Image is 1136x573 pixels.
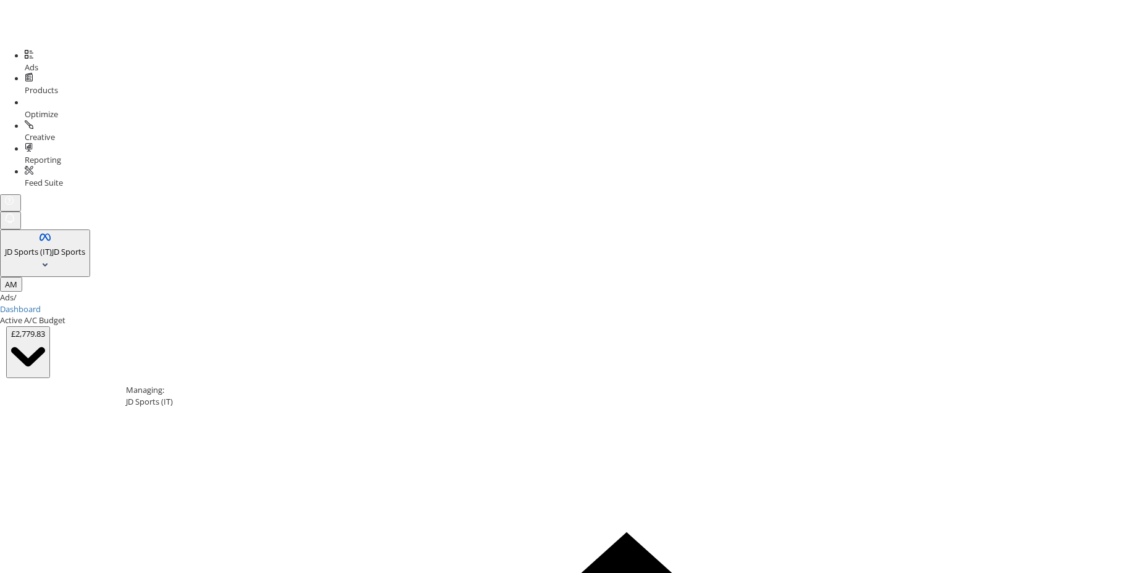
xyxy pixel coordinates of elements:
[25,62,38,73] span: Ads
[25,177,63,188] span: Feed Suite
[25,109,58,120] span: Optimize
[126,396,1127,408] div: JD Sports (IT)
[52,246,85,257] span: JD Sports
[126,384,1127,396] div: Managing:
[14,292,17,303] span: /
[25,154,61,165] span: Reporting
[6,326,50,378] button: £2,779.83
[5,246,52,257] span: JD Sports (IT)
[11,328,45,340] div: £2,779.83
[25,131,55,142] span: Creative
[25,85,58,96] span: Products
[5,279,17,290] span: AM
